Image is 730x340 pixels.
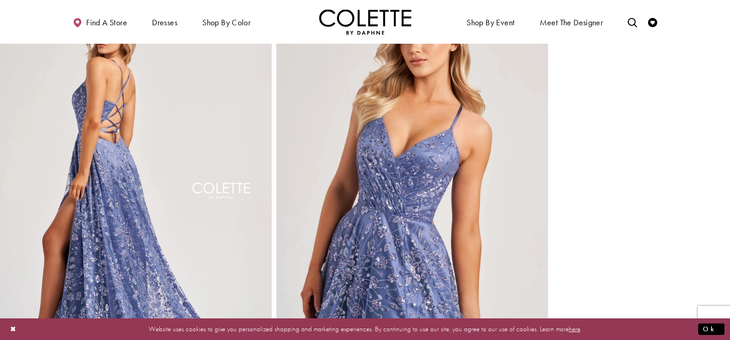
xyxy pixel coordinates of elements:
button: Close Dialog [6,321,21,337]
span: Shop by color [202,18,251,27]
img: Colette by Daphne [319,9,411,35]
span: Find a store [86,18,127,27]
a: Check Wishlist [646,9,660,35]
a: Toggle search [625,9,639,35]
p: Website uses cookies to give you personalized shopping and marketing experiences. By continuing t... [66,323,664,335]
span: Shop By Event [464,9,517,35]
span: Dresses [152,18,177,27]
a: Find a store [70,9,129,35]
button: Submit Dialog [698,323,724,335]
span: Meet the designer [540,18,603,27]
span: Shop By Event [467,18,514,27]
a: here [569,324,580,334]
a: Meet the designer [537,9,606,35]
span: Dresses [150,9,180,35]
span: Shop by color [200,9,253,35]
a: Visit Home Page [319,9,411,35]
